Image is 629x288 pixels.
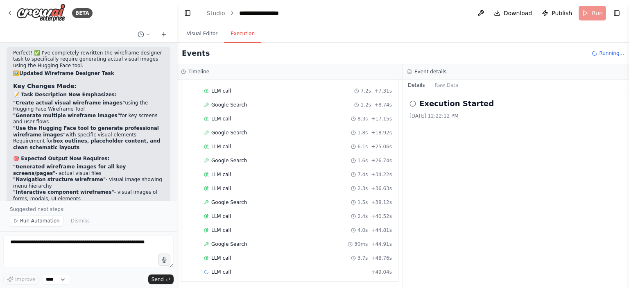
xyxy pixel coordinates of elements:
[211,116,231,122] span: LLM call
[20,218,60,224] span: Run Automation
[414,68,446,75] h3: Event details
[552,9,572,17] span: Publish
[13,177,106,182] strong: "Navigation structure wireframe"
[19,70,114,76] strong: Updated Wireframe Designer Task
[357,116,368,122] span: 8.3s
[207,10,225,16] a: Studio
[211,157,247,164] span: Google Search
[13,138,160,150] strong: box outlines, placeholder content, and clean schematic layouts
[361,102,371,108] span: 1.2s
[3,274,39,285] button: Improve
[148,274,174,284] button: Send
[13,92,117,98] strong: 📝 Task Description Now Emphasizes:
[13,100,125,106] strong: "Create actual visual wireframe images"
[504,9,532,17] span: Download
[211,185,231,192] span: LLM call
[188,68,209,75] h3: Timeline
[13,164,164,177] li: - actual visual files
[371,143,392,150] span: + 25.06s
[10,206,167,213] p: Suggested next steps:
[357,129,368,136] span: 1.8s
[599,50,624,57] span: Running...
[403,79,430,91] button: Details
[211,199,247,206] span: Google Search
[611,7,622,19] button: Show right sidebar
[357,171,368,178] span: 7.4s
[374,102,392,108] span: + 8.74s
[10,215,63,227] button: Run Automation
[72,8,93,18] div: BETA
[211,269,231,275] span: LLM call
[211,227,231,234] span: LLM call
[371,241,392,247] span: + 44.91s
[357,213,368,220] span: 2.4s
[538,6,575,20] button: Publish
[13,138,164,151] li: Requirement for
[16,4,66,22] img: Logo
[430,79,464,91] button: Raw Data
[13,177,164,189] li: - visual image showing menu hierarchy
[13,113,120,118] strong: "Generate multiple wireframe images"
[13,125,164,138] li: with specific visual elements
[13,125,159,138] strong: "Use the Hugging Face tool to generate professional wireframe images"
[207,9,292,17] nav: breadcrumb
[224,25,261,43] button: Execution
[491,6,536,20] button: Download
[419,98,494,109] h2: Execution Started
[13,113,164,125] li: for key screens and user flows
[13,156,109,161] strong: 🎯 Expected Output Now Requires:
[211,171,231,178] span: LLM call
[354,241,368,247] span: 30ms
[371,185,392,192] span: + 36.63s
[13,189,114,195] strong: "Interactive component wireframes"
[67,215,94,227] button: Dismiss
[357,255,368,261] span: 3.7s
[371,227,392,234] span: + 44.81s
[211,143,231,150] span: LLM call
[13,70,164,77] h2: 🖼️
[211,241,247,247] span: Google Search
[371,116,392,122] span: + 17.15s
[374,88,392,94] span: + 7.31s
[13,83,77,89] strong: Key Changes Made:
[152,276,164,283] span: Send
[13,189,164,202] li: - visual images of forms, modals, UI elements
[357,185,368,192] span: 2.3s
[371,129,392,136] span: + 18.92s
[134,29,154,39] button: Switch to previous chat
[71,218,90,224] span: Dismiss
[182,48,210,59] h2: Events
[211,129,247,136] span: Google Search
[410,113,622,119] div: [DATE] 12:22:12 PM
[371,157,392,164] span: + 26.74s
[211,213,231,220] span: LLM call
[182,7,193,19] button: Hide left sidebar
[13,100,164,113] li: using the Hugging Face Wireframe Tool
[13,50,164,69] p: Perfect! ✅ I've completely rewritten the wireframe designer task to specifically require generati...
[371,255,392,261] span: + 48.76s
[211,102,247,108] span: Google Search
[371,213,392,220] span: + 40.52s
[357,157,368,164] span: 1.6s
[357,143,368,150] span: 6.1s
[15,276,35,283] span: Improve
[361,88,371,94] span: 7.2s
[357,227,368,234] span: 4.0s
[371,269,392,275] span: + 49.04s
[157,29,170,39] button: Start a new chat
[211,255,231,261] span: LLM call
[158,254,170,266] button: Click to speak your automation idea
[180,25,224,43] button: Visual Editor
[13,164,126,176] strong: "Generated wireframe images for all key screens/pages"
[211,88,231,94] span: LLM call
[371,171,392,178] span: + 34.22s
[371,199,392,206] span: + 38.12s
[357,199,368,206] span: 1.5s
